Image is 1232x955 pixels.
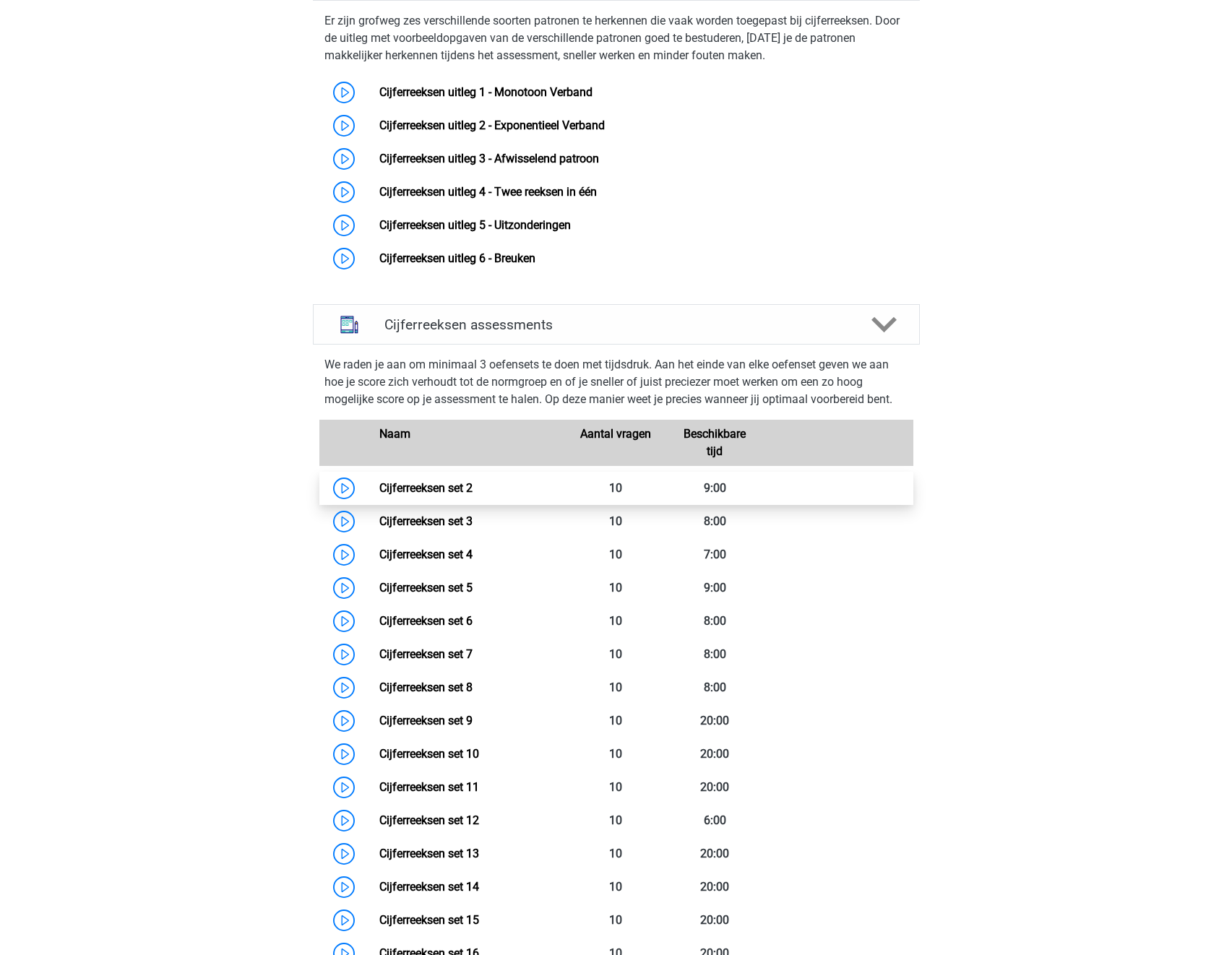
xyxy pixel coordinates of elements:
[567,425,665,460] div: Aantal vragen
[379,581,473,595] a: Cijferreeksen set 5
[379,548,473,561] a: Cijferreeksen set 4
[665,425,764,460] div: Beschikbare tijd
[369,425,567,460] div: Naam
[379,118,605,132] a: Cijferreeksen uitleg 2 - Exponentieel Verband
[379,780,479,794] a: Cijferreeksen set 11
[379,251,535,265] a: Cijferreeksen uitleg 6 - Breuken
[379,514,473,528] a: Cijferreeksen set 3
[384,316,848,333] h4: Cijferreeksen assessments
[379,813,479,827] a: Cijferreeksen set 12
[379,913,479,927] a: Cijferreeksen set 15
[379,152,599,165] a: Cijferreeksen uitleg 3 - Afwisselend patroon
[379,880,479,894] a: Cijferreeksen set 14
[307,304,926,345] a: assessments Cijferreeksen assessments
[324,12,908,64] p: Er zijn grofweg zes verschillende soorten patronen te herkennen die vaak worden toegepast bij cij...
[379,714,473,727] a: Cijferreeksen set 9
[379,680,473,694] a: Cijferreeksen set 8
[379,85,593,99] a: Cijferreeksen uitleg 1 - Monotoon Verband
[379,847,479,860] a: Cijferreeksen set 13
[379,614,473,628] a: Cijferreeksen set 6
[379,647,473,661] a: Cijferreeksen set 7
[379,481,473,495] a: Cijferreeksen set 2
[331,306,368,343] img: cijferreeksen assessments
[379,218,571,232] a: Cijferreeksen uitleg 5 - Uitzonderingen
[324,356,908,408] p: We raden je aan om minimaal 3 oefensets te doen met tijdsdruk. Aan het einde van elke oefenset ge...
[379,185,597,199] a: Cijferreeksen uitleg 4 - Twee reeksen in één
[379,747,479,761] a: Cijferreeksen set 10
